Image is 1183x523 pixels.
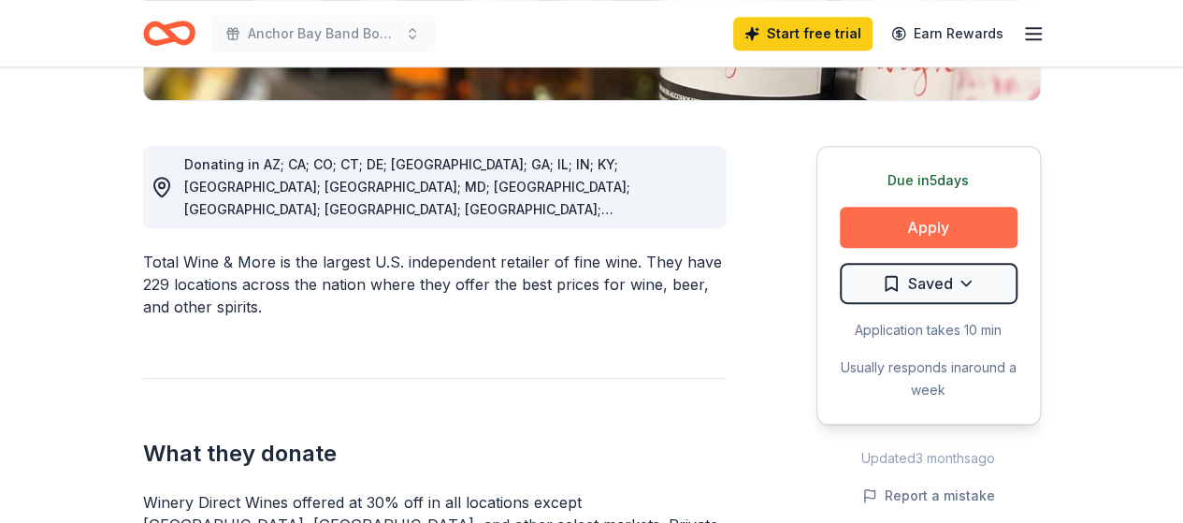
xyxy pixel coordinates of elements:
[248,22,397,45] span: Anchor Bay Band Boosters Auction
[733,17,873,51] a: Start free trial
[862,485,995,507] button: Report a mistake
[143,11,195,55] a: Home
[880,17,1015,51] a: Earn Rewards
[840,207,1017,248] button: Apply
[143,251,727,318] div: Total Wine & More is the largest U.S. independent retailer of fine wine. They have 229 locations ...
[184,156,630,284] span: Donating in AZ; CA; CO; CT; DE; [GEOGRAPHIC_DATA]; GA; IL; IN; KY; [GEOGRAPHIC_DATA]; [GEOGRAPHIC...
[840,356,1017,401] div: Usually responds in around a week
[840,263,1017,304] button: Saved
[816,447,1041,470] div: Updated 3 months ago
[908,271,953,296] span: Saved
[210,15,435,52] button: Anchor Bay Band Boosters Auction
[840,319,1017,341] div: Application takes 10 min
[143,439,727,469] h2: What they donate
[840,169,1017,192] div: Due in 5 days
